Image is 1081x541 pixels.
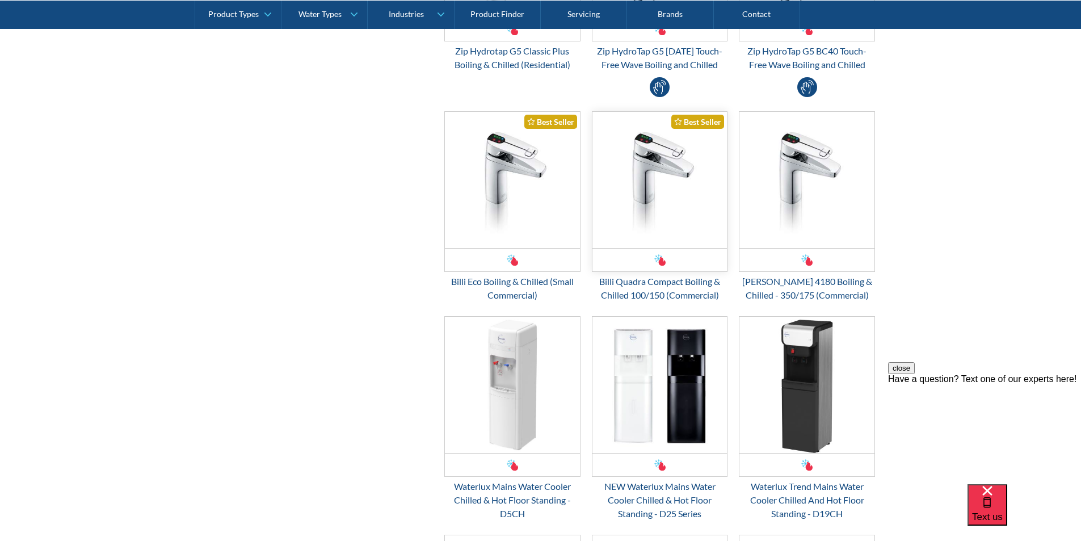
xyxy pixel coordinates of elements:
[888,362,1081,498] iframe: podium webchat widget prompt
[592,275,728,302] div: Billi Quadra Compact Boiling & Chilled 100/150 (Commercial)
[739,112,874,248] img: Billi Quadra 4180 Boiling & Chilled - 350/175 (Commercial)
[739,480,875,521] div: Waterlux Trend Mains Water Cooler Chilled And Hot Floor Standing - D19CH
[444,44,581,72] div: Zip Hydrotap G5 Classic Plus Boiling & Chilled (Residential)
[389,9,424,19] div: Industries
[739,317,874,453] img: Waterlux Trend Mains Water Cooler Chilled And Hot Floor Standing - D19CH
[592,317,727,453] img: NEW Waterlux Mains Water Cooler Chilled & Hot Floor Standing - D25 Series
[968,484,1081,541] iframe: podium webchat widget bubble
[592,112,727,248] img: Billi Quadra Compact Boiling & Chilled 100/150 (Commercial)
[444,316,581,521] a: Waterlux Mains Water Cooler Chilled & Hot Floor Standing - D5CHWaterlux Mains Water Cooler Chille...
[671,115,724,129] div: Best Seller
[592,111,728,302] a: Billi Quadra Compact Boiling & Chilled 100/150 (Commercial)Best SellerBilli Quadra Compact Boilin...
[739,275,875,302] div: [PERSON_NAME] 4180 Boiling & Chilled - 350/175 (Commercial)
[298,9,342,19] div: Water Types
[592,480,728,521] div: NEW Waterlux Mains Water Cooler Chilled & Hot Floor Standing - D25 Series
[445,317,580,453] img: Waterlux Mains Water Cooler Chilled & Hot Floor Standing - D5CH
[592,44,728,72] div: Zip HydroTap G5 [DATE] Touch-Free Wave Boiling and Chilled
[524,115,577,129] div: Best Seller
[208,9,259,19] div: Product Types
[444,275,581,302] div: Billi Eco Boiling & Chilled (Small Commercial)
[739,44,875,72] div: Zip HydroTap G5 BC40 Touch-Free Wave Boiling and Chilled
[445,112,580,248] img: Billi Eco Boiling & Chilled (Small Commercial)
[444,480,581,521] div: Waterlux Mains Water Cooler Chilled & Hot Floor Standing - D5CH
[592,316,728,521] a: NEW Waterlux Mains Water Cooler Chilled & Hot Floor Standing - D25 Series NEW Waterlux Mains Wate...
[739,316,875,521] a: Waterlux Trend Mains Water Cooler Chilled And Hot Floor Standing - D19CHWaterlux Trend Mains Wate...
[444,111,581,302] a: Billi Eco Boiling & Chilled (Small Commercial)Best SellerBilli Eco Boiling & Chilled (Small Comme...
[739,111,875,302] a: Billi Quadra 4180 Boiling & Chilled - 350/175 (Commercial)[PERSON_NAME] 4180 Boiling & Chilled - ...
